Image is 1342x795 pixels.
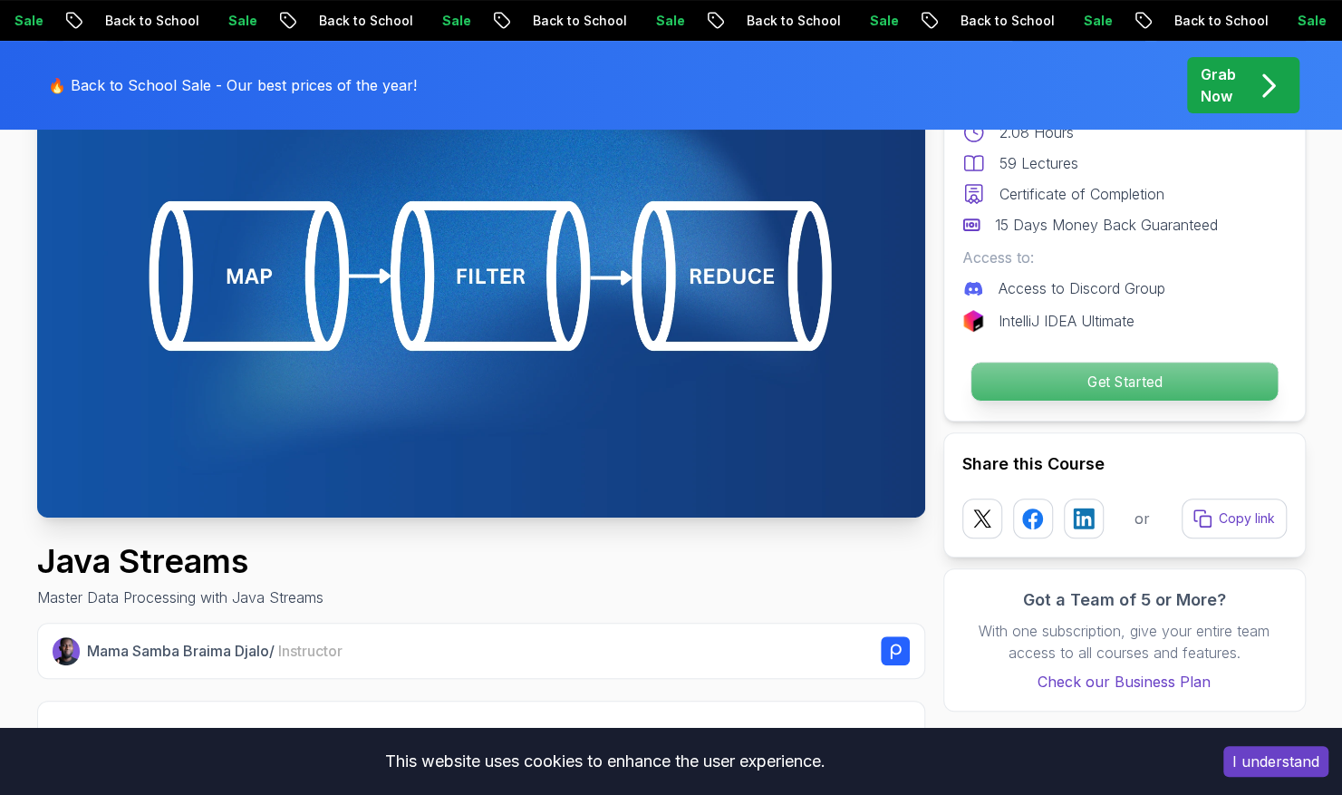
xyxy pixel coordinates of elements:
[999,152,1078,174] p: 59 Lectures
[962,587,1287,613] h3: Got a Team of 5 or More?
[723,12,846,30] p: Back to School
[1134,508,1150,529] p: or
[999,183,1164,205] p: Certificate of Completion
[1223,746,1328,777] button: Accept cookies
[970,363,1277,401] p: Get Started
[295,12,419,30] p: Back to School
[278,642,343,660] span: Instructor
[53,637,81,665] img: Nelson Djalo
[82,12,205,30] p: Back to School
[632,12,690,30] p: Sale
[999,310,1134,332] p: IntelliJ IDEA Ultimate
[970,362,1278,402] button: Get Started
[1219,509,1275,528] p: Copy link
[999,121,1074,143] p: 2.08 Hours
[962,451,1287,477] h2: Share this Course
[37,18,925,518] img: java-streams_thumbnail
[995,214,1218,236] p: 15 Days Money Back Guaranteed
[87,640,343,662] p: Mama Samba Braima Djalo /
[48,74,417,96] p: 🔥 Back to School Sale - Our best prices of the year!
[999,277,1165,299] p: Access to Discord Group
[962,620,1287,664] p: With one subscription, give your entire team access to all courses and features.
[1274,12,1332,30] p: Sale
[962,247,1287,268] p: Access to:
[1151,12,1274,30] p: Back to School
[37,587,323,608] p: Master Data Processing with Java Streams
[14,742,1196,781] div: This website uses cookies to enhance the user experience.
[1201,63,1236,107] p: Grab Now
[205,12,263,30] p: Sale
[60,723,903,749] h2: What you will learn
[37,543,323,579] h1: Java Streams
[1182,499,1287,538] button: Copy link
[962,671,1287,693] a: Check our Business Plan
[937,12,1060,30] p: Back to School
[846,12,904,30] p: Sale
[509,12,632,30] p: Back to School
[1060,12,1118,30] p: Sale
[419,12,477,30] p: Sale
[962,310,984,332] img: jetbrains logo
